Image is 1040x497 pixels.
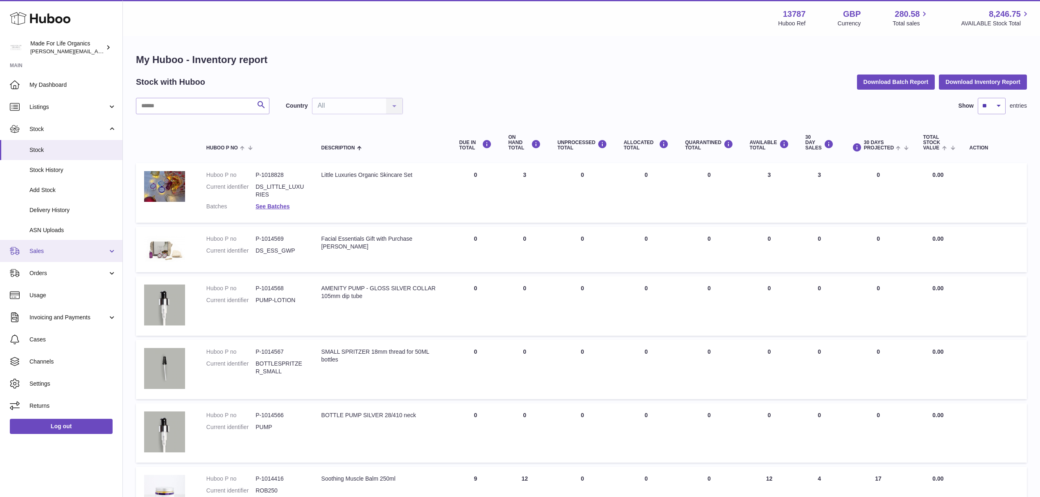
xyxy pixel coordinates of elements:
[451,276,500,336] td: 0
[29,358,116,366] span: Channels
[961,9,1030,27] a: 8,246.75 AVAILABLE Stock Total
[206,348,255,356] dt: Huboo P no
[742,227,797,273] td: 0
[615,227,677,273] td: 0
[932,172,943,178] span: 0.00
[893,9,929,27] a: 280.58 Total sales
[842,340,915,399] td: 0
[549,227,615,273] td: 0
[708,348,711,355] span: 0
[206,296,255,304] dt: Current identifier
[29,166,116,174] span: Stock History
[29,336,116,343] span: Cases
[923,135,940,151] span: Total stock value
[500,276,549,336] td: 0
[206,145,238,151] span: Huboo P no
[970,145,1019,151] div: Action
[255,247,305,255] dd: DS_ESS_GWP
[451,340,500,399] td: 0
[321,411,443,419] div: BOTTLE PUMP SILVER 28/410 neck
[206,411,255,419] dt: Huboo P no
[615,340,677,399] td: 0
[857,75,935,89] button: Download Batch Report
[255,183,305,199] dd: DS_LITTLE_LUXURIES
[932,348,943,355] span: 0.00
[615,403,677,463] td: 0
[685,140,733,151] div: QUARANTINED Total
[286,102,308,110] label: Country
[932,412,943,418] span: 0.00
[206,475,255,483] dt: Huboo P no
[29,186,116,194] span: Add Stock
[557,140,607,151] div: UNPROCESSED Total
[939,75,1027,89] button: Download Inventory Report
[321,145,355,151] span: Description
[708,285,711,291] span: 0
[783,9,806,20] strong: 13787
[321,348,443,364] div: SMALL SPRITZER 18mm thread for 50ML bottles
[29,226,116,234] span: ASN Uploads
[30,48,208,54] span: [PERSON_NAME][EMAIL_ADDRESS][PERSON_NAME][DOMAIN_NAME]
[321,285,443,300] div: AMENITY PUMP - GLOSS SILVER COLLAR 105mm dip tube
[708,235,711,242] span: 0
[29,247,108,255] span: Sales
[805,135,834,151] div: 30 DAY SALES
[144,235,185,262] img: product image
[255,423,305,431] dd: PUMP
[144,411,185,452] img: product image
[206,171,255,179] dt: Huboo P no
[206,235,255,243] dt: Huboo P no
[144,348,185,389] img: product image
[29,402,116,410] span: Returns
[843,9,861,20] strong: GBP
[144,285,185,325] img: product image
[742,340,797,399] td: 0
[708,412,711,418] span: 0
[29,125,108,133] span: Stock
[500,403,549,463] td: 0
[30,40,104,55] div: Made For Life Organics
[255,285,305,292] dd: P-1014568
[29,206,116,214] span: Delivery History
[255,411,305,419] dd: P-1014566
[459,140,492,151] div: DUE IN TOTAL
[842,403,915,463] td: 0
[742,403,797,463] td: 0
[206,360,255,375] dt: Current identifier
[500,340,549,399] td: 0
[1010,102,1027,110] span: entries
[932,285,943,291] span: 0.00
[144,171,185,202] img: product image
[932,475,943,482] span: 0.00
[708,172,711,178] span: 0
[842,276,915,336] td: 0
[255,475,305,483] dd: P-1014416
[136,53,1027,66] h1: My Huboo - Inventory report
[778,20,806,27] div: Huboo Ref
[29,314,108,321] span: Invoicing and Payments
[615,276,677,336] td: 0
[989,9,1021,20] span: 8,246.75
[451,227,500,273] td: 0
[742,163,797,223] td: 3
[549,403,615,463] td: 0
[750,140,789,151] div: AVAILABLE Total
[255,487,305,495] dd: ROB250
[255,171,305,179] dd: P-1018828
[959,102,974,110] label: Show
[838,20,861,27] div: Currency
[549,340,615,399] td: 0
[797,276,842,336] td: 0
[797,163,842,223] td: 3
[549,276,615,336] td: 0
[893,20,929,27] span: Total sales
[797,227,842,273] td: 0
[29,103,108,111] span: Listings
[206,487,255,495] dt: Current identifier
[255,360,305,375] dd: BOTTLESPRITZER_SMALL
[797,403,842,463] td: 0
[508,135,541,151] div: ON HAND Total
[895,9,920,20] span: 280.58
[255,296,305,304] dd: PUMP-LOTION
[842,227,915,273] td: 0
